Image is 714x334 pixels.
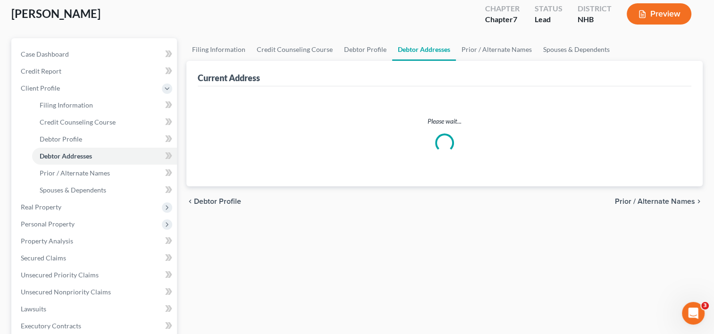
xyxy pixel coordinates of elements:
a: Credit Counseling Course [251,38,338,61]
iframe: Intercom live chat [682,302,705,325]
span: Unsecured Priority Claims [21,271,99,279]
a: Credit Counseling Course [32,114,177,131]
div: District [578,3,612,14]
div: Chapter [485,3,520,14]
button: chevron_left Debtor Profile [186,198,241,205]
div: NHB [578,14,612,25]
span: Spouses & Dependents [40,186,106,194]
span: Credit Counseling Course [40,118,116,126]
span: Debtor Profile [194,198,241,205]
a: Prior / Alternate Names [456,38,538,61]
a: Spouses & Dependents [538,38,615,61]
div: Current Address [198,72,260,83]
a: Credit Report [13,63,177,80]
a: Property Analysis [13,233,177,250]
a: Filing Information [186,38,251,61]
span: Property Analysis [21,237,73,245]
a: Debtor Profile [32,131,177,148]
span: Prior / Alternate Names [40,169,110,177]
a: Spouses & Dependents [32,182,177,199]
span: Filing Information [40,101,93,109]
a: Lawsuits [13,301,177,317]
span: Lawsuits [21,305,46,313]
a: Prior / Alternate Names [32,165,177,182]
a: Secured Claims [13,250,177,267]
div: Status [535,3,563,14]
span: 7 [513,15,517,24]
a: Filing Information [32,97,177,114]
span: [PERSON_NAME] [11,7,101,20]
span: Unsecured Nonpriority Claims [21,288,111,296]
span: Prior / Alternate Names [615,198,695,205]
span: Debtor Profile [40,135,82,143]
span: Personal Property [21,220,75,228]
button: Prior / Alternate Names chevron_right [615,198,703,205]
button: Preview [627,3,691,25]
span: Case Dashboard [21,50,69,58]
p: Please wait... [205,117,684,126]
a: Case Dashboard [13,46,177,63]
a: Debtor Profile [338,38,392,61]
span: Executory Contracts [21,322,81,330]
span: Real Property [21,203,61,211]
span: Secured Claims [21,254,66,262]
span: Debtor Addresses [40,152,92,160]
a: Unsecured Nonpriority Claims [13,284,177,301]
i: chevron_right [695,198,703,205]
div: Lead [535,14,563,25]
span: 3 [701,302,709,309]
span: Credit Report [21,67,61,75]
span: Client Profile [21,84,60,92]
i: chevron_left [186,198,194,205]
a: Debtor Addresses [392,38,456,61]
a: Debtor Addresses [32,148,177,165]
a: Unsecured Priority Claims [13,267,177,284]
div: Chapter [485,14,520,25]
